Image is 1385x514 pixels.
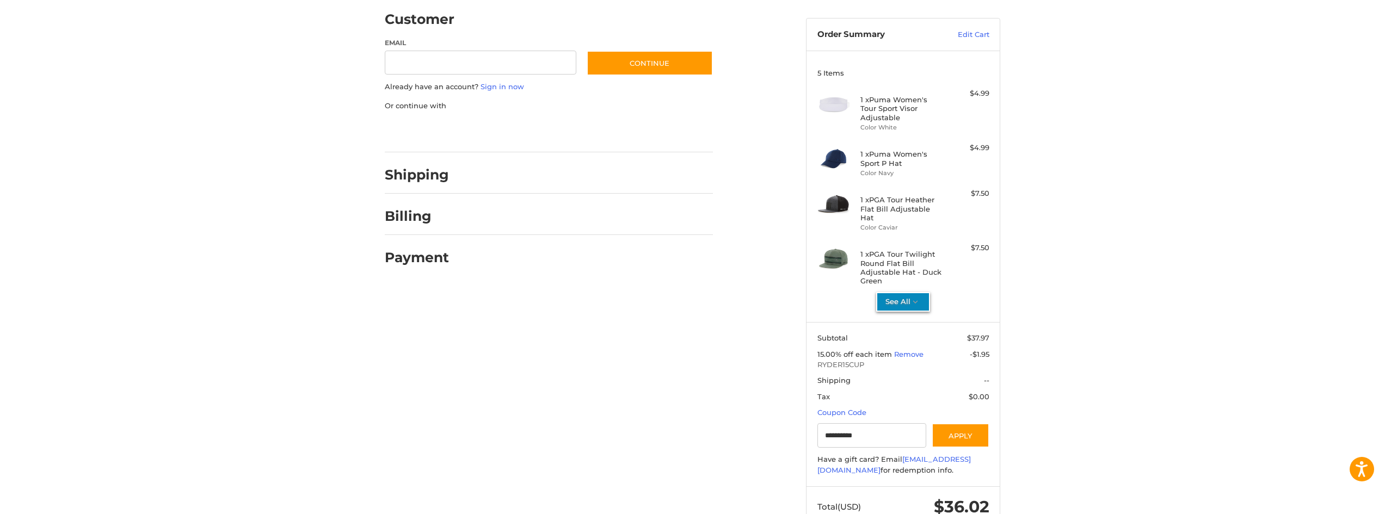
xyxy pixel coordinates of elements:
span: -- [984,376,989,385]
button: Apply [932,423,989,448]
button: Continue [587,51,713,76]
span: RYDER15CUP [817,360,989,370]
input: Gift Certificate or Coupon Code [817,423,927,448]
div: $4.99 [946,88,989,99]
iframe: PayPal-paylater [473,122,555,141]
iframe: PayPal-venmo [566,122,648,141]
h4: 1 x PGA Tour Heather Flat Bill Adjustable Hat [860,195,944,222]
div: Have a gift card? Email for redemption info. [817,454,989,475]
span: Total (USD) [817,501,861,512]
h3: 5 Items [817,69,989,77]
a: Edit Cart [934,29,989,40]
h3: Order Summary [817,29,934,40]
h2: Customer [385,11,454,28]
span: Shipping [817,376,851,385]
li: Color Caviar [860,223,944,232]
span: $37.97 [967,333,989,342]
span: Subtotal [817,333,848,342]
div: $7.50 [946,243,989,253]
label: Email [385,38,576,48]
a: [EMAIL_ADDRESS][DOMAIN_NAME] [817,455,971,474]
span: 15.00% off each item [817,350,894,358]
h2: Payment [385,249,449,266]
h4: 1 x PGA Tour Twilight Round Flat Bill Adjustable Hat - Duck Green [860,250,944,285]
span: -$1.95 [970,350,989,358]
div: $4.99 [946,143,989,153]
p: Or continue with [385,101,713,112]
h4: 1 x Puma Women's Tour Sport Visor Adjustable [860,95,944,122]
p: Already have an account? [385,82,713,92]
a: Sign in now [481,82,524,91]
div: $7.50 [946,188,989,199]
span: $0.00 [969,392,989,401]
button: See All [876,292,930,312]
h2: Billing [385,208,448,225]
h4: 1 x Puma Women's Sport P Hat [860,150,944,168]
li: Color White [860,123,944,132]
li: Color Navy [860,169,944,178]
iframe: PayPal-paypal [381,122,463,141]
a: Remove [894,350,924,358]
span: Tax [817,392,830,401]
a: Coupon Code [817,408,866,417]
h2: Shipping [385,166,449,183]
